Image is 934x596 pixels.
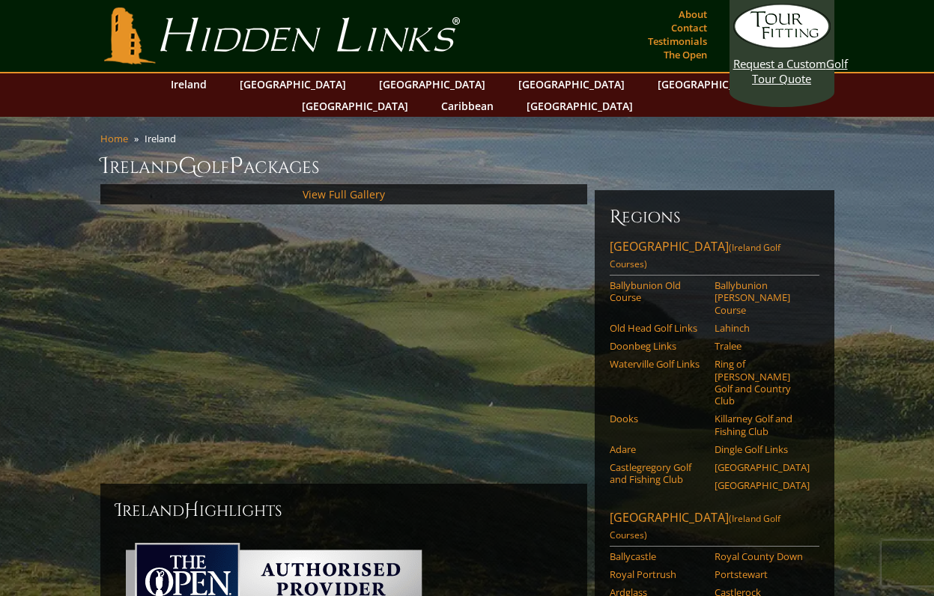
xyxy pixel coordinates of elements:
a: Home [100,132,128,145]
a: Ballybunion [PERSON_NAME] Course [715,279,810,316]
span: Request a Custom [733,56,826,71]
a: Caribbean [434,95,501,117]
a: Ireland [163,73,214,95]
a: Lahinch [715,322,810,334]
a: Doonbeg Links [610,340,705,352]
a: Tralee [715,340,810,352]
h2: Ireland ighlights [115,499,572,523]
li: Ireland [145,132,182,145]
a: Waterville Golf Links [610,358,705,370]
a: [GEOGRAPHIC_DATA] [294,95,416,117]
a: Dooks [610,413,705,425]
a: Ballybunion Old Course [610,279,705,304]
a: [GEOGRAPHIC_DATA] [715,461,810,473]
a: [GEOGRAPHIC_DATA] [232,73,354,95]
a: [GEOGRAPHIC_DATA] [372,73,493,95]
a: Royal County Down [715,550,810,562]
a: [GEOGRAPHIC_DATA] [519,95,640,117]
a: Royal Portrush [610,568,705,580]
a: Adare [610,443,705,455]
a: Request a CustomGolf Tour Quote [733,4,831,86]
a: Portstewart [715,568,810,580]
a: Dingle Golf Links [715,443,810,455]
a: Contact [667,17,711,38]
span: (Ireland Golf Courses) [610,241,780,270]
h1: Ireland olf ackages [100,151,834,181]
a: Ballycastle [610,550,705,562]
a: The Open [660,44,711,65]
span: P [229,151,243,181]
a: [GEOGRAPHIC_DATA] [715,479,810,491]
a: Testimonials [644,31,711,52]
a: About [675,4,711,25]
a: Killarney Golf and Fishing Club [715,413,810,437]
a: View Full Gallery [303,187,385,201]
a: [GEOGRAPHIC_DATA](Ireland Golf Courses) [610,509,819,547]
span: (Ireland Golf Courses) [610,512,780,541]
h6: Regions [610,205,819,229]
a: Castlegregory Golf and Fishing Club [610,461,705,486]
a: Old Head Golf Links [610,322,705,334]
span: H [184,499,199,523]
a: Ring of [PERSON_NAME] Golf and Country Club [715,358,810,407]
a: [GEOGRAPHIC_DATA] [650,73,771,95]
a: [GEOGRAPHIC_DATA] [511,73,632,95]
a: [GEOGRAPHIC_DATA](Ireland Golf Courses) [610,238,819,276]
span: G [178,151,197,181]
